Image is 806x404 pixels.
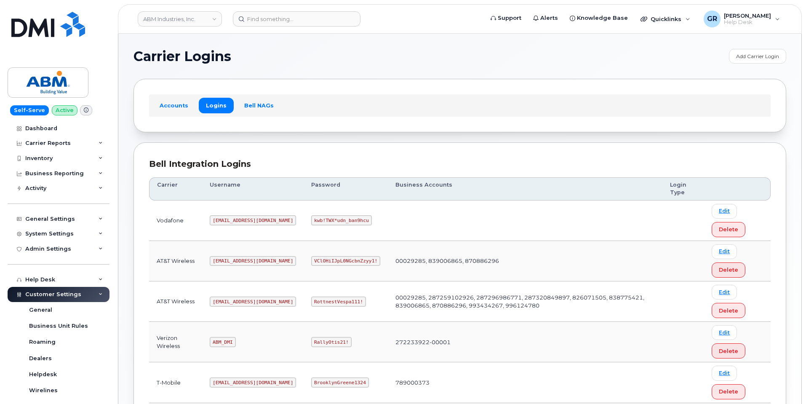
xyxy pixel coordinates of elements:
[133,50,231,63] span: Carrier Logins
[712,262,745,278] button: Delete
[662,177,704,201] th: Login Type
[712,366,737,380] a: Edit
[388,241,662,281] td: 00029285, 839006865, 870886296
[311,297,366,307] code: RottnestVespa111!
[149,322,202,362] td: Verizon Wireless
[311,256,380,266] code: VClOHiIJpL0NGcbnZzyy1!
[719,388,738,396] span: Delete
[719,307,738,315] span: Delete
[210,297,296,307] code: [EMAIL_ADDRESS][DOMAIN_NAME]
[149,158,771,170] div: Bell Integration Logins
[712,204,737,219] a: Edit
[210,337,235,347] code: ABM_DMI
[712,343,745,359] button: Delete
[202,177,304,201] th: Username
[149,201,202,241] td: Vodafone
[311,337,351,347] code: RallyOtis21!
[712,325,737,340] a: Edit
[210,256,296,266] code: [EMAIL_ADDRESS][DOMAIN_NAME]
[712,303,745,318] button: Delete
[152,98,195,113] a: Accounts
[388,362,662,403] td: 789000373
[388,281,662,322] td: 00029285, 287259102926, 287296986771, 287320849897, 826071505, 838775421, 839006865, 870886296, 9...
[199,98,234,113] a: Logins
[237,98,281,113] a: Bell NAGs
[210,377,296,388] code: [EMAIL_ADDRESS][DOMAIN_NAME]
[311,215,371,225] code: kwb!TWX*udn_ban9hcu
[712,244,737,259] a: Edit
[210,215,296,225] code: [EMAIL_ADDRESS][DOMAIN_NAME]
[149,241,202,281] td: AT&T Wireless
[149,362,202,403] td: T-Mobile
[304,177,388,201] th: Password
[149,177,202,201] th: Carrier
[719,347,738,355] span: Delete
[149,281,202,322] td: AT&T Wireless
[712,222,745,237] button: Delete
[719,225,738,233] span: Delete
[388,177,662,201] th: Business Accounts
[712,285,737,300] a: Edit
[719,266,738,274] span: Delete
[311,377,368,388] code: BrooklynGreene1324
[712,384,745,399] button: Delete
[729,49,786,64] a: Add Carrier Login
[388,322,662,362] td: 272233922-00001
